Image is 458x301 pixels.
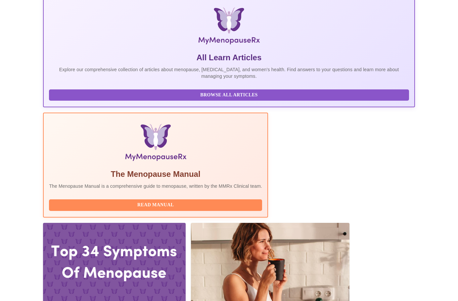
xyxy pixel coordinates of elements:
p: The Menopause Manual is a comprehensive guide to menopause, written by the MMRx Clinical team. [49,183,262,189]
a: Browse All Articles [49,92,410,97]
h5: All Learn Articles [49,52,409,63]
span: Browse All Articles [56,91,402,99]
a: Read Manual [49,202,264,207]
span: Read Manual [56,201,255,209]
button: Browse All Articles [49,89,409,101]
button: Read Manual [49,199,262,211]
h5: The Menopause Manual [49,169,262,179]
img: Menopause Manual [83,124,228,164]
img: MyMenopauseRx Logo [105,7,353,47]
p: Explore our comprehensive collection of articles about menopause, [MEDICAL_DATA], and women's hea... [49,66,409,79]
